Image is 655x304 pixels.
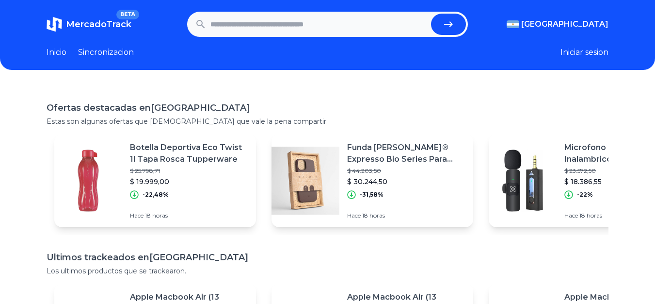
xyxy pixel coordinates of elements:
a: Featured imageFunda [PERSON_NAME]® Expresso Bio Series Para iPhone 12 / Pro / Max$ 44.203,50$ 30.... [272,134,473,227]
p: -31,58% [360,191,383,199]
img: Argentina [507,20,519,28]
p: $ 25.798,71 [130,167,248,175]
h1: Ofertas destacadas en [GEOGRAPHIC_DATA] [47,101,608,115]
p: $ 44.203,50 [347,167,465,175]
p: Botella Deportiva Eco Twist 1l Tapa Rosca Tupperware [130,142,248,165]
img: Featured image [272,147,339,215]
p: Estas son algunas ofertas que [DEMOGRAPHIC_DATA] que vale la pena compartir. [47,117,608,126]
a: Featured imageBotella Deportiva Eco Twist 1l Tapa Rosca Tupperware$ 25.798,71$ 19.999,00-22,48%Ha... [54,134,256,227]
p: $ 30.244,50 [347,177,465,186]
button: [GEOGRAPHIC_DATA] [507,18,608,30]
img: Featured image [54,147,122,215]
a: Inicio [47,47,66,58]
p: -22% [577,191,593,199]
p: Funda [PERSON_NAME]® Expresso Bio Series Para iPhone 12 / Pro / Max [347,142,465,165]
h1: Ultimos trackeados en [GEOGRAPHIC_DATA] [47,251,608,264]
p: Los ultimos productos que se trackearon. [47,266,608,276]
span: [GEOGRAPHIC_DATA] [521,18,608,30]
a: MercadoTrackBETA [47,17,131,32]
span: BETA [116,10,139,19]
p: Hace 18 horas [347,212,465,220]
p: -22,48% [143,191,169,199]
button: Iniciar sesion [560,47,608,58]
p: Hace 18 horas [130,212,248,220]
img: MercadoTrack [47,17,62,32]
img: Featured image [489,147,557,215]
a: Sincronizacion [78,47,134,58]
span: MercadoTrack [66,19,131,30]
p: $ 19.999,00 [130,177,248,186]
